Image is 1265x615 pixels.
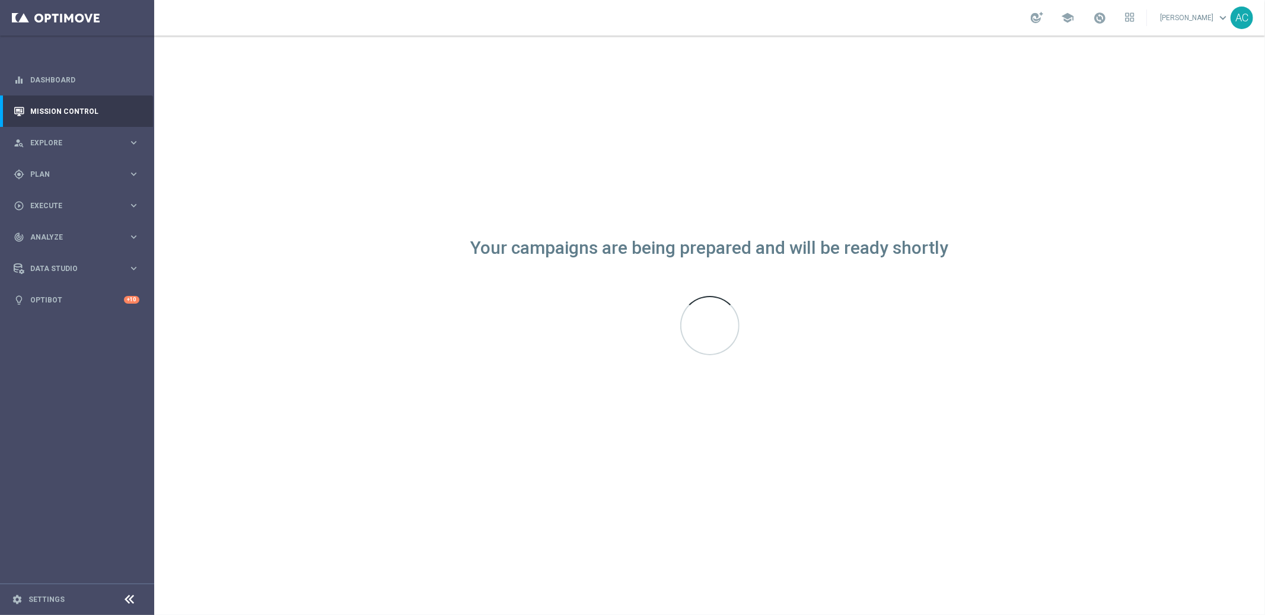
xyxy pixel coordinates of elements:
a: Optibot [30,284,124,316]
i: play_circle_outline [14,200,24,211]
div: Analyze [14,232,128,243]
i: lightbulb [14,295,24,305]
i: keyboard_arrow_right [128,200,139,211]
div: Execute [14,200,128,211]
div: +10 [124,296,139,304]
div: AC [1231,7,1253,29]
button: lightbulb Optibot +10 [13,295,140,305]
div: Explore [14,138,128,148]
a: Settings [28,596,65,603]
i: person_search [14,138,24,148]
div: Dashboard [14,64,139,95]
span: school [1061,11,1074,24]
div: Data Studio [14,263,128,274]
span: Explore [30,139,128,146]
span: Plan [30,171,128,178]
button: track_changes Analyze keyboard_arrow_right [13,232,140,242]
a: [PERSON_NAME]keyboard_arrow_down [1159,9,1231,27]
i: keyboard_arrow_right [128,168,139,180]
div: Mission Control [14,95,139,127]
a: Dashboard [30,64,139,95]
i: gps_fixed [14,169,24,180]
i: track_changes [14,232,24,243]
i: equalizer [14,75,24,85]
button: Data Studio keyboard_arrow_right [13,264,140,273]
i: keyboard_arrow_right [128,231,139,243]
button: person_search Explore keyboard_arrow_right [13,138,140,148]
span: keyboard_arrow_down [1216,11,1229,24]
span: Analyze [30,234,128,241]
button: equalizer Dashboard [13,75,140,85]
div: Plan [14,169,128,180]
span: Execute [30,202,128,209]
button: Mission Control [13,107,140,116]
i: settings [12,594,23,605]
a: Mission Control [30,95,139,127]
button: gps_fixed Plan keyboard_arrow_right [13,170,140,179]
i: keyboard_arrow_right [128,137,139,148]
i: keyboard_arrow_right [128,263,139,274]
button: play_circle_outline Execute keyboard_arrow_right [13,201,140,211]
div: Optibot [14,284,139,316]
div: Your campaigns are being prepared and will be ready shortly [471,243,949,253]
span: Data Studio [30,265,128,272]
